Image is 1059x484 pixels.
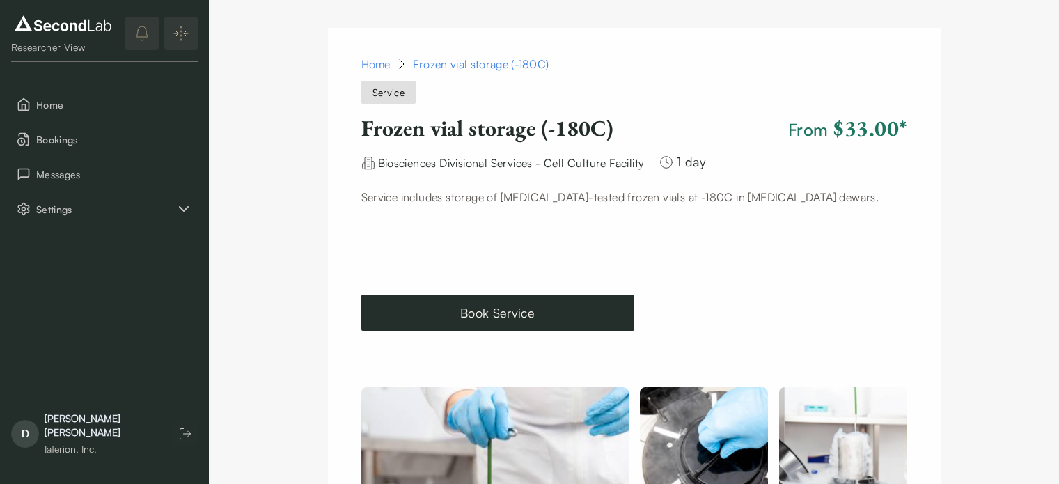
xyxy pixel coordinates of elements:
[11,40,115,54] div: Researcher View
[45,442,159,456] div: Iaterion, Inc.
[125,17,159,50] button: notifications
[36,202,175,217] span: Settings
[11,125,198,154] button: Bookings
[36,167,192,182] span: Messages
[361,295,634,331] button: Book Service
[361,56,391,72] a: Home
[164,17,198,50] button: Expand/Collapse sidebar
[11,194,198,224] button: Settings
[650,155,654,171] div: |
[36,97,192,112] span: Home
[378,156,645,170] span: Biosciences Divisional Services - Cell Culture Facility
[413,56,549,72] div: Frozen vial storage (-180C)
[361,81,416,104] span: Service
[788,114,907,142] span: From
[677,155,705,170] span: 1 day
[36,132,192,147] span: Bookings
[45,412,159,439] div: [PERSON_NAME] [PERSON_NAME]
[11,159,198,189] button: Messages
[361,189,907,205] p: Service includes storage of [MEDICAL_DATA]-tested frozen vials at -180C in [MEDICAL_DATA] dewars.
[173,421,198,446] button: Log out
[833,114,907,143] span: $33.00 *
[11,13,115,35] img: logo
[11,420,39,448] span: D
[378,155,645,169] a: Biosciences Divisional Services - Cell Culture Facility
[11,90,198,119] button: Home
[361,114,783,142] h1: Frozen vial storage (-180C)
[11,194,198,224] div: Settings sub items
